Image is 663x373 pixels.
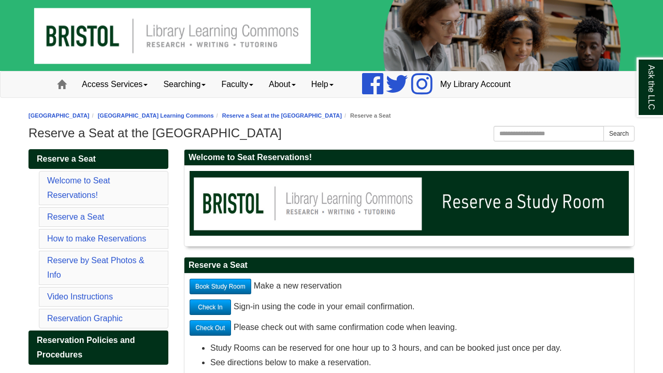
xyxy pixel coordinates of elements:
[210,355,629,370] li: See directions below to make a reservation.
[304,71,341,97] a: Help
[47,292,113,301] a: Video Instructions
[47,256,145,279] a: Reserve by Seat Photos & Info
[210,341,629,355] li: Study Rooms can be reserved for one hour up to 3 hours, and can be booked just once per day.
[433,71,518,97] a: My Library Account
[28,112,90,119] a: [GEOGRAPHIC_DATA]
[184,150,634,166] h2: Welcome to Seat Reservations!
[47,212,104,221] a: Reserve a Seat
[47,234,146,243] a: How to make Reservations
[28,111,635,121] nav: breadcrumb
[184,257,634,274] h2: Reserve a Seat
[190,320,629,336] p: Please check out with same confirmation code when leaving.
[190,299,231,315] a: Check In
[28,149,168,169] a: Reserve a Seat
[190,320,231,336] a: Check Out
[28,126,635,140] h1: Reserve a Seat at the [GEOGRAPHIC_DATA]
[190,279,629,294] p: Make a new reservation
[37,336,135,359] span: Reservation Policies and Procedures
[28,331,168,365] a: Reservation Policies and Procedures
[47,314,123,323] a: Reservation Graphic
[37,154,96,163] span: Reserve a Seat
[261,71,304,97] a: About
[98,112,214,119] a: [GEOGRAPHIC_DATA] Learning Commons
[213,71,261,97] a: Faculty
[155,71,213,97] a: Searching
[603,126,635,141] button: Search
[342,111,391,121] li: Reserve a Seat
[190,299,629,315] p: Sign-in using the code in your email confirmation.
[222,112,342,119] a: Reserve a Seat at the [GEOGRAPHIC_DATA]
[47,176,110,199] a: Welcome to Seat Reservations!
[190,279,251,294] a: Book Study Room
[74,71,155,97] a: Access Services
